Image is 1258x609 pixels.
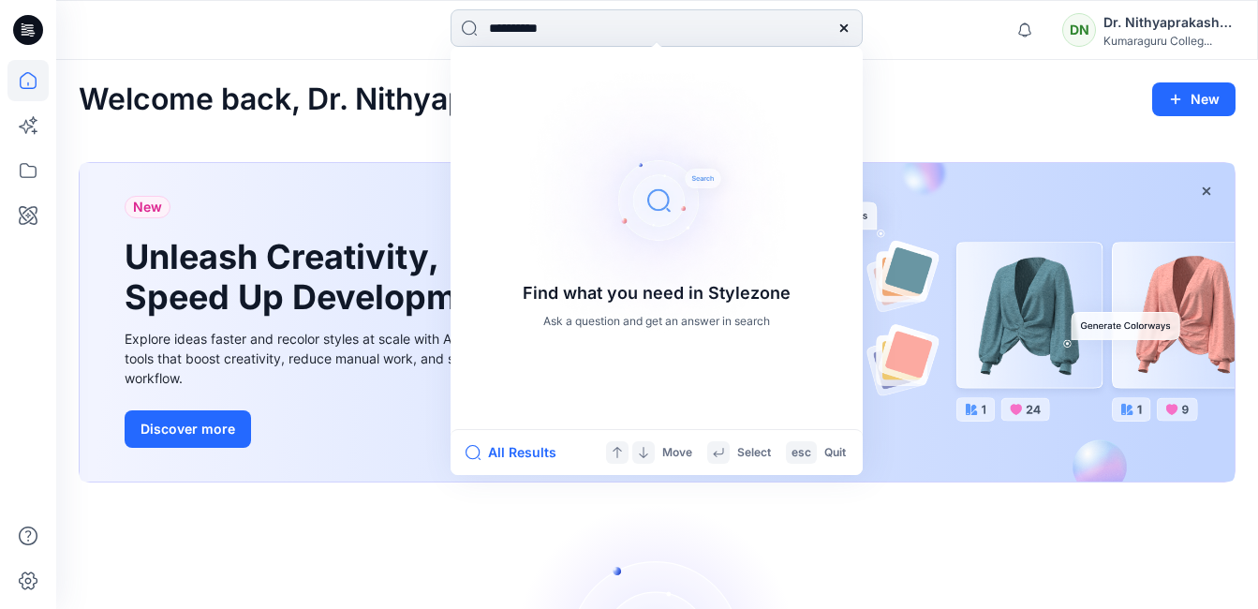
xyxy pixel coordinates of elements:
[125,237,518,318] h1: Unleash Creativity, Speed Up Development
[1103,11,1235,34] div: Dr. Nithyaprakash. V
[466,441,569,464] button: All Results
[125,329,546,388] div: Explore ideas faster and recolor styles at scale with AI-powered tools that boost creativity, red...
[125,410,546,448] a: Discover more
[737,443,771,463] p: Select
[792,443,811,463] p: esc
[133,196,162,218] span: New
[79,82,574,117] h2: Welcome back, Dr. Nithyaprakash.
[1103,34,1235,48] div: Kumaraguru Colleg...
[1152,82,1236,116] button: New
[1062,13,1096,47] div: DN
[507,51,807,350] img: Find what you need
[662,443,692,463] p: Move
[824,443,846,463] p: Quit
[125,410,251,448] button: Discover more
